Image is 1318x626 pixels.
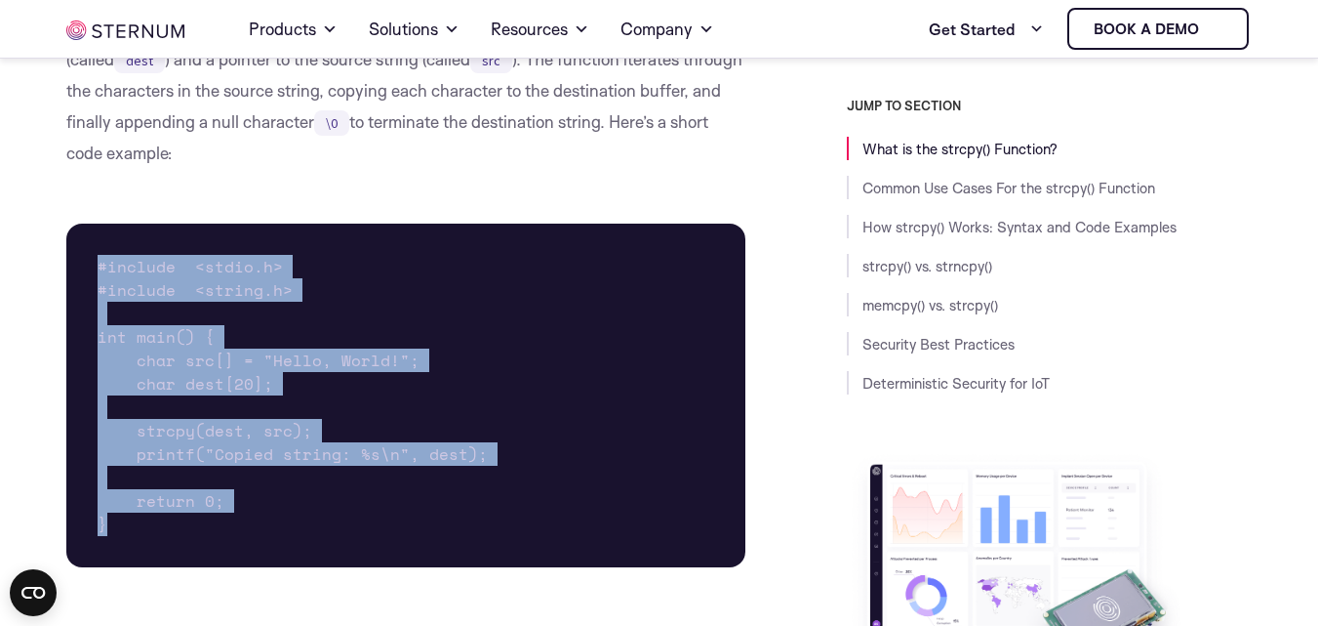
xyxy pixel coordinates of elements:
pre: #include <stdio.h> #include <string.h> int main() { char src[] = "Hello, World!"; char dest[20]; ... [66,224,746,567]
a: Get Started [929,10,1044,49]
a: What is the strcpy() Function? [862,140,1058,158]
a: How strcpy() Works: Syntax and Code Examples [862,218,1177,236]
a: Deterministic Security for IoT [862,374,1050,393]
img: sternum iot [66,21,185,40]
img: sternum iot [1207,21,1222,37]
button: Open CMP widget [10,569,57,616]
p: The function works by taking two arguments: a pointer to the destination buffer (called ) and a p... [66,13,746,169]
a: Solutions [369,2,459,57]
a: Common Use Cases For the strcpy() Function [862,179,1155,197]
a: strcpy() vs. strncpy() [862,257,992,275]
a: memcpy() vs. strcpy() [862,296,998,314]
a: Company [620,2,714,57]
h3: JUMP TO SECTION [847,98,1253,113]
a: Resources [491,2,589,57]
a: Book a demo [1067,8,1249,50]
a: Security Best Practices [862,335,1015,354]
code: src [470,48,512,73]
code: dest [114,48,165,73]
code: \0 [314,110,349,136]
a: Products [249,2,338,57]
